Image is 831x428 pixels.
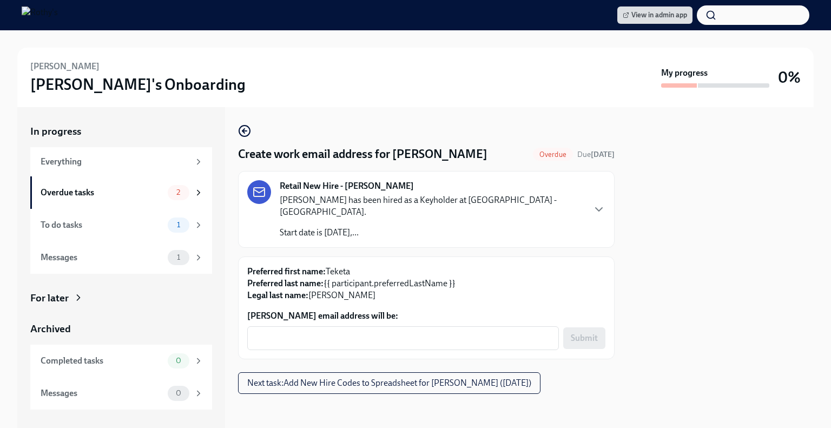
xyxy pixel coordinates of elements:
div: Overdue tasks [41,187,163,199]
span: 1 [170,221,187,229]
button: Next task:Add New Hire Codes to Spreadsheet for [PERSON_NAME] ([DATE]) [238,372,540,394]
div: Everything [41,156,189,168]
span: August 2nd, 2025 09:00 [577,149,615,160]
img: Rothy's [22,6,58,24]
strong: Preferred last name: [247,278,324,288]
span: View in admin app [623,10,687,21]
h3: [PERSON_NAME]'s Onboarding [30,75,246,94]
div: For later [30,291,69,305]
a: To do tasks1 [30,209,212,241]
span: 0 [169,389,188,397]
a: Overdue tasks2 [30,176,212,209]
a: Archived [30,322,212,336]
a: Completed tasks0 [30,345,212,377]
strong: Preferred first name: [247,266,326,276]
div: Messages [41,387,163,399]
a: Everything [30,147,212,176]
a: Messages0 [30,377,212,410]
span: 0 [169,357,188,365]
span: Overdue [533,150,573,159]
strong: [DATE] [591,150,615,159]
a: View in admin app [617,6,692,24]
p: Start date is [DATE],... [280,227,584,239]
h6: [PERSON_NAME] [30,61,100,73]
a: In progress [30,124,212,139]
strong: Legal last name: [247,290,308,300]
label: [PERSON_NAME] email address will be: [247,310,605,322]
span: Next task : Add New Hire Codes to Spreadsheet for [PERSON_NAME] ([DATE]) [247,378,531,389]
p: [PERSON_NAME] has been hired as a Keyholder at [GEOGRAPHIC_DATA] - [GEOGRAPHIC_DATA]. [280,194,584,218]
div: Completed tasks [41,355,163,367]
p: Teketa {{ participant.preferredLastName }} [PERSON_NAME] [247,266,605,301]
h3: 0% [778,68,801,87]
strong: Retail New Hire - [PERSON_NAME] [280,180,414,192]
a: Messages1 [30,241,212,274]
span: 1 [170,253,187,261]
a: For later [30,291,212,305]
span: 2 [170,188,187,196]
strong: My progress [661,67,708,79]
h4: Create work email address for [PERSON_NAME] [238,146,487,162]
span: Due [577,150,615,159]
div: Messages [41,252,163,264]
div: To do tasks [41,219,163,231]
